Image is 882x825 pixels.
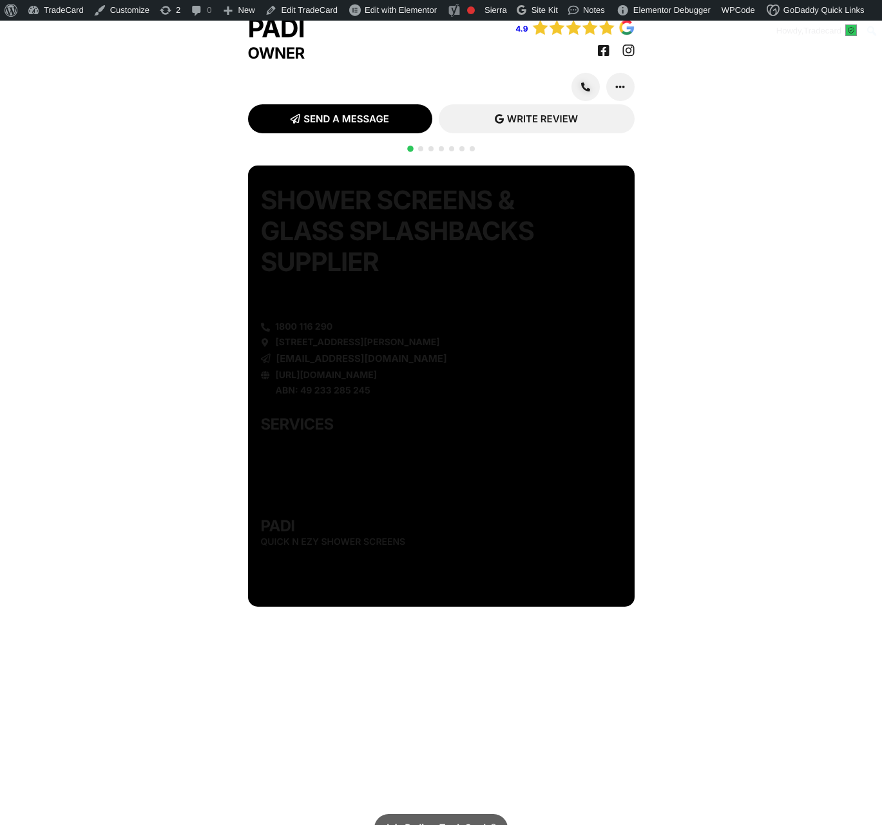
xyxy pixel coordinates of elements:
span: Site Kit [532,5,558,15]
span: [EMAIL_ADDRESS][DOMAIN_NAME] [276,354,447,363]
span: Go to slide 4 [439,146,444,151]
span: 1800 116 290 [272,323,332,332]
h3: SERVICES [261,415,466,434]
h6: Quick N Ezy Shower Screens [261,536,466,549]
div: Frameless Shower Screens; Semi-Frameless Shower Screens; Framed Shower Screens; Kitchen Glass Spl... [261,441,622,472]
a: https://www.quicknezy.com [261,371,270,380]
span: WRITE REVIEW [507,114,578,124]
span: Go to slide 3 [428,146,434,151]
a: [URL][DOMAIN_NAME] [276,370,378,381]
a: SEND A MESSAGE [248,104,432,133]
span: Go to slide 5 [449,146,454,151]
h2: Shower Screens & Glass Splashbacks Supplier [261,185,593,278]
h3: Padi [261,517,466,536]
h2: Padi [248,13,441,44]
a: 4.9 [515,24,528,33]
a: Howdy, [772,21,862,41]
h4: [GEOGRAPHIC_DATA] [261,278,593,297]
a: [EMAIL_ADDRESS][DOMAIN_NAME] [261,354,447,363]
span: SEND A MESSAGE [303,114,388,124]
span: Tradecard [803,26,841,35]
div: Carousel [248,166,635,782]
a: [STREET_ADDRESS][PERSON_NAME] [276,337,440,348]
span: ABN: 49 233 285 245 [276,385,370,396]
a: 53 Shelton Crescent, Noble Park North, VIC 3174 [261,338,270,347]
span: Go to slide 7 [470,146,475,151]
a: 1800 116 290 [261,323,622,332]
span: Go to slide 1 [407,146,414,152]
div: Focus keyphrase not set [467,6,475,14]
span: Go to slide 2 [418,146,423,151]
h3: Owner [248,44,441,63]
a: WRITE REVIEW [439,104,635,133]
span: Edit with Elementor [365,5,437,15]
span: Go to slide 6 [459,146,465,151]
div: 1 / 7 [248,166,635,736]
